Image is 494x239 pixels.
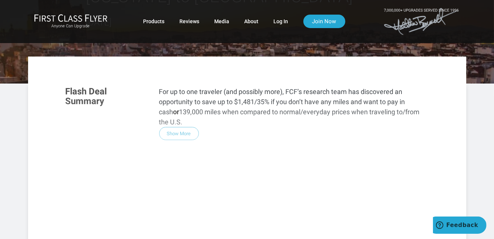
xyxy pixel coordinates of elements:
a: Products [143,15,165,28]
iframe: Opens a widget where you can find more information [433,217,487,235]
p: For up to one traveler (and possibly more), FCF’s research team has discovered an opportunity to ... [159,87,429,127]
a: Join Now [303,15,345,28]
img: First Class Flyer [34,14,107,22]
h3: Flash Deal Summary [66,87,148,106]
a: First Class FlyerAnyone Can Upgrade [34,14,107,29]
a: Media [215,15,230,28]
a: Log In [274,15,288,28]
small: Anyone Can Upgrade [34,24,107,29]
a: About [245,15,259,28]
a: Reviews [180,15,200,28]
